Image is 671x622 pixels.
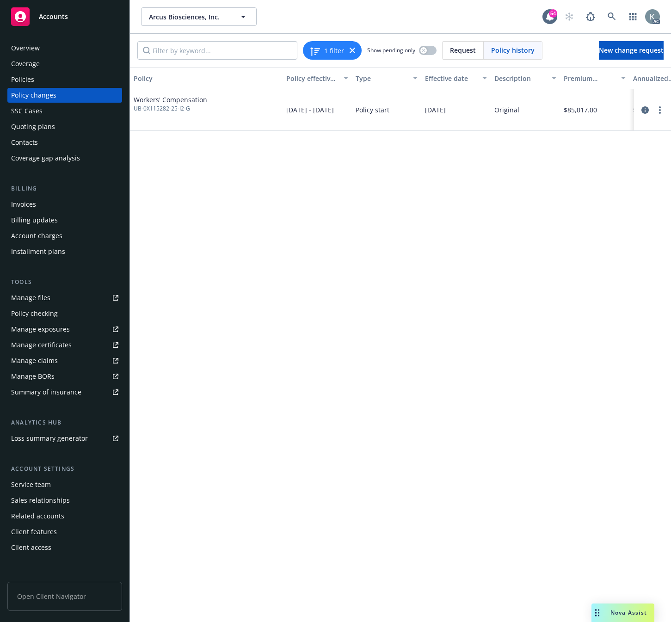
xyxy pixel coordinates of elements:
[7,104,122,118] a: SSC Cases
[450,45,476,55] span: Request
[494,74,546,83] div: Description
[11,135,38,150] div: Contacts
[603,7,621,26] a: Search
[564,74,616,83] div: Premium change
[421,67,491,89] button: Effective date
[591,604,654,622] button: Nova Assist
[7,509,122,523] a: Related accounts
[7,151,122,166] a: Coverage gap analysis
[7,353,122,368] a: Manage claims
[7,56,122,71] a: Coverage
[134,105,207,113] span: UB-0X115282-25-I2-G
[367,46,415,54] span: Show pending only
[654,105,665,116] a: more
[11,322,70,337] div: Manage exposures
[7,72,122,87] a: Policies
[599,41,664,60] a: New change request
[560,67,629,89] button: Premium change
[491,45,535,55] span: Policy history
[7,197,122,212] a: Invoices
[610,609,647,616] span: Nova Assist
[7,493,122,508] a: Sales relationships
[7,277,122,287] div: Tools
[7,464,122,474] div: Account settings
[11,213,58,228] div: Billing updates
[137,41,297,60] input: Filter by keyword...
[425,105,446,115] span: [DATE]
[7,322,122,337] a: Manage exposures
[564,105,597,115] span: $85,017.00
[7,88,122,103] a: Policy changes
[7,385,122,400] a: Summary of insurance
[11,41,40,55] div: Overview
[11,493,70,508] div: Sales relationships
[7,418,122,427] div: Analytics hub
[425,74,477,83] div: Effective date
[7,290,122,305] a: Manage files
[581,7,600,26] a: Report a Bug
[11,353,58,368] div: Manage claims
[130,67,283,89] button: Policy
[11,338,72,352] div: Manage certificates
[640,105,651,116] a: circleInformation
[11,369,55,384] div: Manage BORs
[7,306,122,321] a: Policy checking
[7,119,122,134] a: Quoting plans
[134,74,279,83] div: Policy
[7,369,122,384] a: Manage BORs
[39,13,68,20] span: Accounts
[356,105,389,115] span: Policy start
[11,151,80,166] div: Coverage gap analysis
[599,46,664,55] span: New change request
[134,95,207,105] span: Workers' Compensation
[11,72,34,87] div: Policies
[141,7,257,26] button: Arcus Biosciences, Inc.
[491,67,560,89] button: Description
[7,4,122,30] a: Accounts
[11,524,57,539] div: Client features
[645,9,660,24] img: photo
[7,135,122,150] a: Contacts
[7,213,122,228] a: Billing updates
[7,228,122,243] a: Account charges
[7,338,122,352] a: Manage certificates
[7,244,122,259] a: Installment plans
[11,228,62,243] div: Account charges
[7,582,122,611] span: Open Client Navigator
[560,7,579,26] a: Start snowing
[11,290,50,305] div: Manage files
[591,604,603,622] div: Drag to move
[11,509,64,523] div: Related accounts
[624,7,642,26] a: Switch app
[11,88,56,103] div: Policy changes
[7,184,122,193] div: Billing
[11,56,40,71] div: Coverage
[352,67,421,89] button: Type
[7,41,122,55] a: Overview
[11,197,36,212] div: Invoices
[283,67,352,89] button: Policy effective dates
[11,119,55,134] div: Quoting plans
[356,74,407,83] div: Type
[7,540,122,555] a: Client access
[11,540,51,555] div: Client access
[11,244,65,259] div: Installment plans
[494,105,519,115] div: Original
[286,74,338,83] div: Policy effective dates
[549,9,557,18] div: 54
[324,46,344,55] span: 1 filter
[11,477,51,492] div: Service team
[149,12,229,22] span: Arcus Biosciences, Inc.
[11,104,43,118] div: SSC Cases
[11,306,58,321] div: Policy checking
[7,477,122,492] a: Service team
[11,385,81,400] div: Summary of insurance
[7,524,122,539] a: Client features
[7,431,122,446] a: Loss summary generator
[286,105,334,115] span: [DATE] - [DATE]
[11,431,88,446] div: Loss summary generator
